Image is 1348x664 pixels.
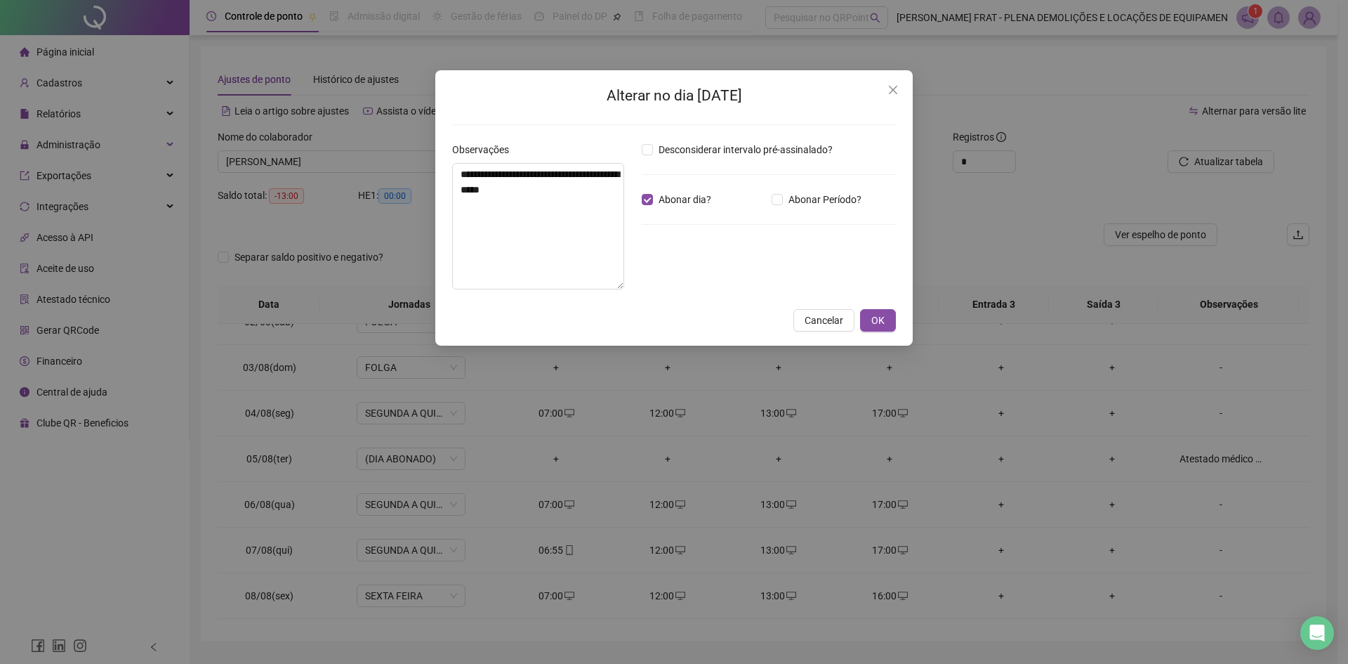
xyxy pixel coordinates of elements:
div: Open Intercom Messenger [1300,616,1334,650]
button: Cancelar [793,309,854,332]
span: Cancelar [805,313,843,328]
button: OK [860,309,896,332]
button: Close [882,79,904,101]
h2: Alterar no dia [DATE] [452,84,896,108]
span: Desconsiderar intervalo pré-assinalado? [653,142,838,157]
span: close [887,84,899,96]
span: OK [871,313,885,328]
span: Abonar Período? [783,192,867,207]
label: Observações [452,142,518,157]
span: Abonar dia? [653,192,717,207]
